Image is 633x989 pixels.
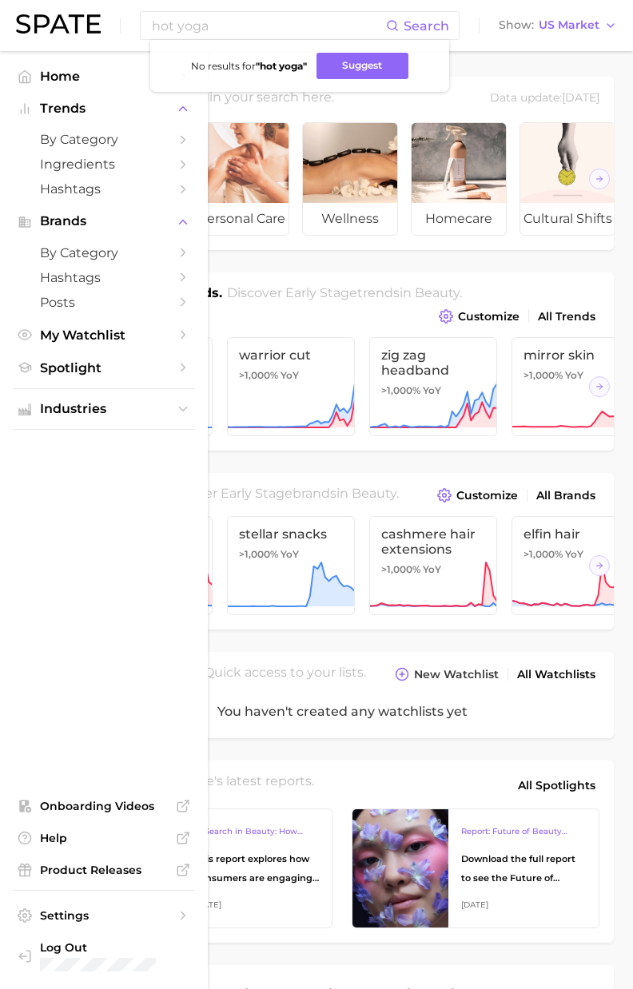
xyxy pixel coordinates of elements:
[391,663,503,685] button: New Watchlist
[256,60,307,72] strong: " hot yoga "
[227,516,355,615] a: stellar snacks>1,000% YoY
[589,555,610,576] button: Scroll Right
[517,668,595,681] span: All Watchlists
[40,157,168,172] span: Ingredients
[40,214,168,228] span: Brands
[520,122,615,236] a: cultural shifts
[534,306,599,328] a: All Trends
[565,369,583,382] span: YoY
[40,863,168,877] span: Product Releases
[524,369,563,381] span: >1,000%
[40,831,168,845] span: Help
[456,489,518,502] span: Customize
[13,209,195,233] button: Brands
[13,826,195,850] a: Help
[239,369,278,381] span: >1,000%
[518,776,595,795] span: All Spotlights
[40,328,168,343] span: My Watchlist
[13,355,195,380] a: Spotlight
[40,295,168,310] span: Posts
[13,397,195,421] button: Industries
[423,384,441,397] span: YoY
[150,12,386,39] input: Search here for a brand, industry, or ingredient
[40,101,168,116] span: Trends
[458,310,520,324] span: Customize
[532,485,599,506] a: All Brands
[433,484,522,506] button: Customize
[281,548,299,561] span: YoY
[13,177,195,201] a: Hashtags
[40,270,168,285] span: Hashtags
[13,265,195,290] a: Hashtags
[415,285,460,300] span: beauty
[40,181,168,197] span: Hashtags
[381,384,420,396] span: >1,000%
[13,323,195,348] a: My Watchlist
[303,203,397,235] span: wellness
[13,240,195,265] a: by Category
[352,808,599,928] a: Report: Future of Beauty WebinarDownload the full report to see the Future of Beauty trends we un...
[536,489,595,502] span: All Brands
[423,563,441,576] span: YoY
[381,348,485,378] span: zig zag headband
[538,310,595,324] span: All Trends
[239,548,278,560] span: >1,000%
[13,97,195,121] button: Trends
[13,794,195,818] a: Onboarding Videos
[13,64,195,89] a: Home
[162,486,399,501] span: Discover Early Stage brands in .
[513,664,599,685] a: All Watchlists
[40,132,168,147] span: by Category
[13,152,195,177] a: Ingredients
[352,486,396,501] span: beauty
[239,526,343,542] span: stellar snacks
[13,904,195,927] a: Settings
[589,376,610,397] button: Scroll Right
[239,348,343,363] span: warrior cut
[40,402,168,416] span: Industries
[194,849,319,888] div: This report explores how consumers are engaging with AI-powered search tools — and what it means ...
[191,60,307,72] span: No results for
[435,305,524,328] button: Customize
[194,896,319,915] div: [DATE]
[514,772,599,799] a: All Spotlights
[16,14,101,34] img: SPATE
[412,203,506,235] span: homecare
[40,360,168,375] span: Spotlight
[369,337,497,436] a: zig zag headband>1,000% YoY
[414,668,499,681] span: New Watchlist
[302,122,398,236] a: wellness
[404,18,449,34] span: Search
[495,15,621,36] button: ShowUS Market
[13,290,195,315] a: Posts
[524,348,627,363] span: mirror skin
[589,169,610,189] button: Scroll Right
[539,21,599,30] span: US Market
[193,122,289,236] a: personal care
[524,548,563,560] span: >1,000%
[177,772,314,799] h2: Spate's latest reports.
[411,122,507,236] a: homecare
[490,88,599,109] div: Data update: [DATE]
[183,88,334,109] h2: Begin your search here.
[227,337,355,436] a: warrior cut>1,000% YoY
[461,849,586,888] div: Download the full report to see the Future of Beauty trends we unpacked during the webinar.
[316,53,408,79] button: Suggest
[13,127,195,152] a: by Category
[40,908,168,923] span: Settings
[461,896,586,915] div: [DATE]
[524,526,627,542] span: elfin hair
[381,563,420,575] span: >1,000%
[565,548,583,561] span: YoY
[85,808,332,928] a: AI Search in Beauty: How Consumers Are Using ChatGPT vs. Google SearchThis report explores how co...
[381,526,485,557] span: cashmere hair extensions
[204,663,366,685] h2: Quick access to your lists.
[40,940,182,955] span: Log Out
[369,516,497,615] a: cashmere hair extensions>1,000% YoY
[70,685,614,738] div: You haven't created any watchlists yet
[40,799,168,813] span: Onboarding Videos
[13,935,195,976] a: Log out. Currently logged in with e-mail yumi.toki@spate.nyc.
[461,822,586,841] div: Report: Future of Beauty Webinar
[227,285,462,300] span: Discover Early Stage trends in .
[40,245,168,260] span: by Category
